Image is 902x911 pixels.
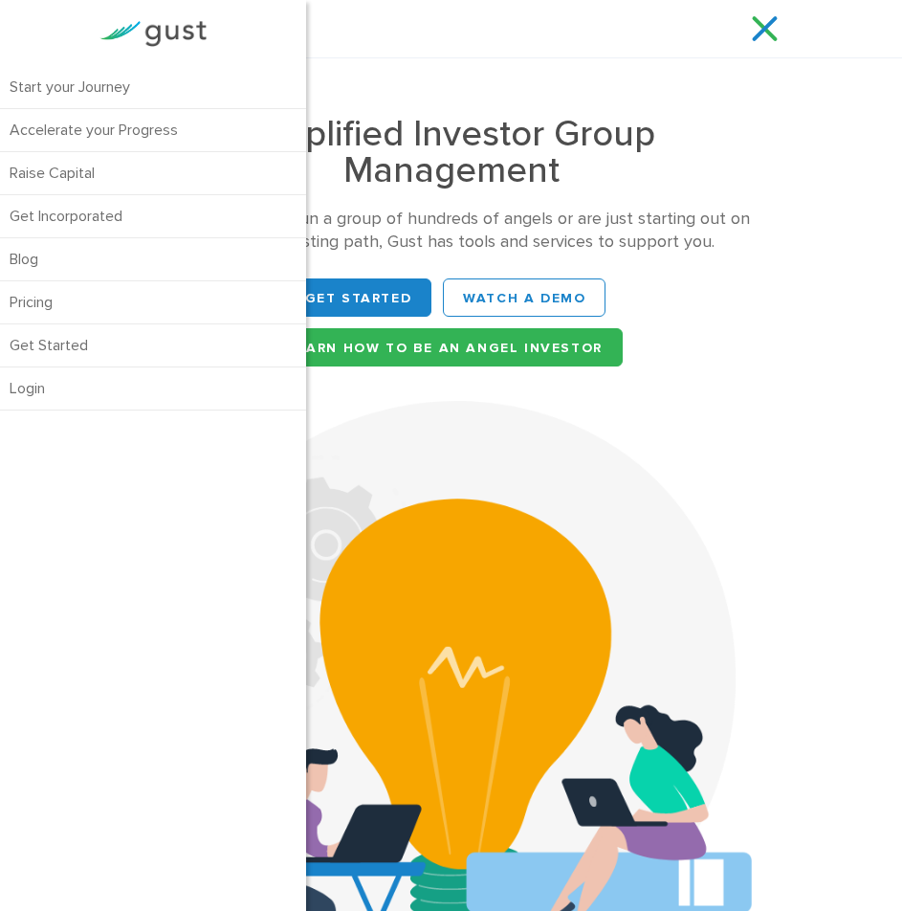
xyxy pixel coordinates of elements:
h1: Simplified Investor Group Management [150,116,753,189]
a: Learn How to be an Angel Investor [268,328,623,367]
a: WATCH A DEMO [443,278,605,317]
a: Get Started [285,278,432,317]
img: Gust Logo [99,21,207,47]
div: Whether you help run a group of hundreds of angels or are just starting out on your angel investi... [150,208,753,254]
